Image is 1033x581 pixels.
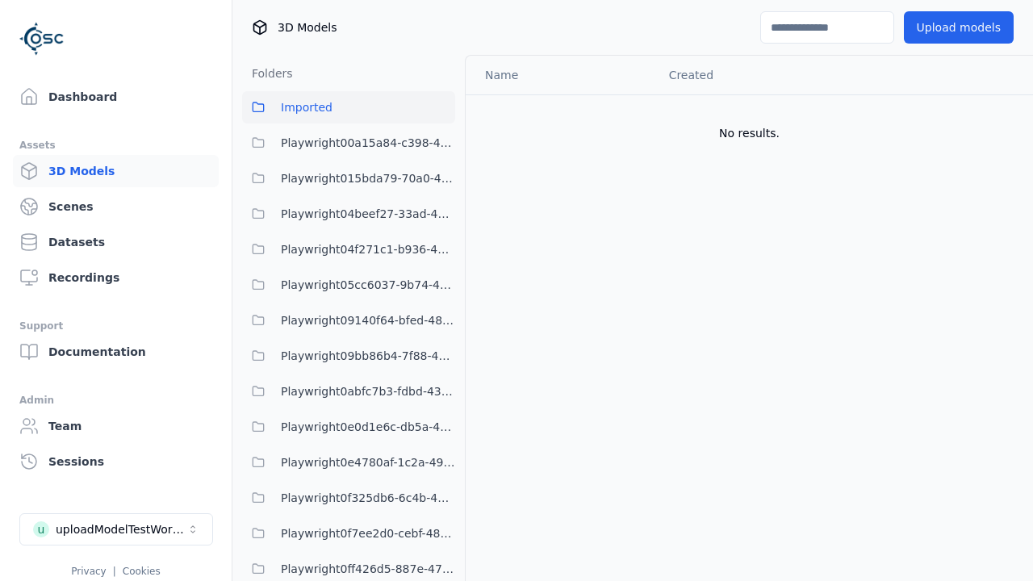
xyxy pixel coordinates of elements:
[281,311,455,330] span: Playwright09140f64-bfed-4894-9ae1-f5b1e6c36039
[278,19,337,36] span: 3D Models
[656,56,851,94] th: Created
[281,98,332,117] span: Imported
[904,11,1014,44] button: Upload models
[281,417,455,437] span: Playwright0e0d1e6c-db5a-4244-b424-632341d2c1b4
[33,521,49,537] div: u
[123,566,161,577] a: Cookies
[242,375,455,408] button: Playwright0abfc7b3-fdbd-438a-9097-bdc709c88d01
[466,56,656,94] th: Name
[13,336,219,368] a: Documentation
[242,446,455,479] button: Playwright0e4780af-1c2a-492e-901c-6880da17528a
[242,482,455,514] button: Playwright0f325db6-6c4b-4947-9a8f-f4487adedf2c
[281,382,455,401] span: Playwright0abfc7b3-fdbd-438a-9097-bdc709c88d01
[242,127,455,159] button: Playwright00a15a84-c398-4ef4-9da8-38c036397b1e
[19,136,212,155] div: Assets
[13,155,219,187] a: 3D Models
[242,162,455,194] button: Playwright015bda79-70a0-409c-99cb-1511bab16c94
[242,198,455,230] button: Playwright04beef27-33ad-4b39-a7ba-e3ff045e7193
[281,559,455,579] span: Playwright0ff426d5-887e-47ce-9e83-c6f549f6a63f
[19,391,212,410] div: Admin
[281,524,455,543] span: Playwright0f7ee2d0-cebf-4840-a756-5a7a26222786
[242,411,455,443] button: Playwright0e0d1e6c-db5a-4244-b424-632341d2c1b4
[13,226,219,258] a: Datasets
[281,133,455,153] span: Playwright00a15a84-c398-4ef4-9da8-38c036397b1e
[19,316,212,336] div: Support
[242,304,455,336] button: Playwright09140f64-bfed-4894-9ae1-f5b1e6c36039
[281,169,455,188] span: Playwright015bda79-70a0-409c-99cb-1511bab16c94
[242,233,455,265] button: Playwright04f271c1-b936-458c-b5f6-36ca6337f11a
[242,65,293,82] h3: Folders
[19,513,213,545] button: Select a workspace
[466,94,1033,172] td: No results.
[281,488,455,508] span: Playwright0f325db6-6c4b-4947-9a8f-f4487adedf2c
[242,269,455,301] button: Playwright05cc6037-9b74-4704-86c6-3ffabbdece83
[242,340,455,372] button: Playwright09bb86b4-7f88-4a8f-8ea8-a4c9412c995e
[13,261,219,294] a: Recordings
[13,445,219,478] a: Sessions
[281,453,455,472] span: Playwright0e4780af-1c2a-492e-901c-6880da17528a
[13,410,219,442] a: Team
[242,91,455,123] button: Imported
[56,521,186,537] div: uploadModelTestWorkspace
[281,275,455,295] span: Playwright05cc6037-9b74-4704-86c6-3ffabbdece83
[281,346,455,366] span: Playwright09bb86b4-7f88-4a8f-8ea8-a4c9412c995e
[242,517,455,550] button: Playwright0f7ee2d0-cebf-4840-a756-5a7a26222786
[13,81,219,113] a: Dashboard
[281,240,455,259] span: Playwright04f271c1-b936-458c-b5f6-36ca6337f11a
[13,190,219,223] a: Scenes
[113,566,116,577] span: |
[19,16,65,61] img: Logo
[71,566,106,577] a: Privacy
[281,204,455,224] span: Playwright04beef27-33ad-4b39-a7ba-e3ff045e7193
